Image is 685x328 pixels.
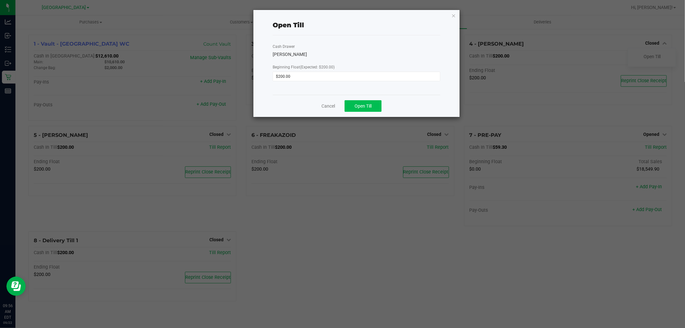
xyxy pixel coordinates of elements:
[321,103,335,110] a: Cancel
[273,51,440,58] div: [PERSON_NAME]
[273,20,304,30] div: Open Till
[273,65,335,69] span: Beginning Float
[273,44,295,49] label: Cash Drawer
[300,65,335,69] span: (Expected: $200.00)
[355,103,372,109] span: Open Till
[345,100,382,112] button: Open Till
[6,277,26,296] iframe: Resource center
